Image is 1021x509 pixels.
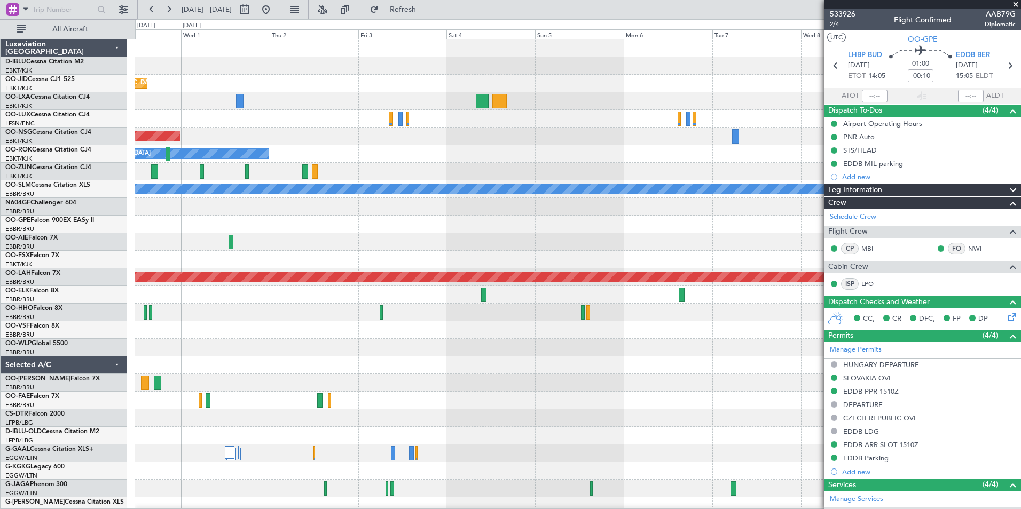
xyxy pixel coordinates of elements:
div: [DATE] [183,21,201,30]
input: Trip Number [33,2,94,18]
span: CR [892,314,901,324]
a: G-[PERSON_NAME]Cessna Citation XLS [5,499,124,505]
div: Thu 2 [270,29,358,39]
span: Diplomatic [985,20,1016,29]
a: OO-LXACessna Citation CJ4 [5,94,90,100]
span: 01:00 [912,59,929,69]
div: Sat 4 [446,29,535,39]
div: CP [841,243,859,254]
span: [DATE] - [DATE] [182,5,232,14]
div: Add new [842,467,1016,476]
div: EDDB ARR SLOT 1510Z [843,440,918,449]
span: All Aircraft [28,26,113,33]
a: OO-WLPGlobal 5500 [5,340,68,347]
div: PNR Auto [843,132,875,141]
span: ALDT [986,91,1004,101]
a: EGGW/LTN [5,489,37,497]
div: Sun 5 [535,29,624,39]
div: EDDB MIL parking [843,159,903,168]
span: D-IBLU-OLD [5,428,42,435]
a: Manage Services [830,494,883,505]
a: EBBR/BRU [5,384,34,392]
a: D-IBLU-OLDCessna Citation M2 [5,428,99,435]
span: Cabin Crew [828,261,868,273]
div: Wed 1 [181,29,270,39]
a: OO-NSGCessna Citation CJ4 [5,129,91,136]
div: [DATE] [137,21,155,30]
a: OO-LAHFalcon 7X [5,270,60,276]
span: OO-LXA [5,94,30,100]
a: LFSN/ENC [5,120,35,128]
span: 533926 [830,9,855,20]
span: OO-LAH [5,270,31,276]
span: OO-NSG [5,129,32,136]
a: EBKT/KJK [5,260,32,268]
div: Tue 30 [92,29,181,39]
div: Wed 8 [801,29,890,39]
span: DP [978,314,988,324]
a: OO-FSXFalcon 7X [5,252,59,259]
a: OO-[PERSON_NAME]Falcon 7X [5,376,100,382]
div: ISP [841,278,859,290]
span: OO-ELK [5,288,29,294]
span: G-KGKG [5,464,30,470]
div: Add new [842,172,1016,181]
span: OO-HHO [5,305,33,312]
a: EBKT/KJK [5,102,32,110]
a: EBBR/BRU [5,331,34,339]
a: OO-ROKCessna Citation CJ4 [5,147,91,153]
span: [DATE] [956,60,978,71]
span: (4/4) [983,479,998,490]
a: CS-DTRFalcon 2000 [5,411,65,417]
span: Dispatch Checks and Weather [828,296,930,308]
a: EBBR/BRU [5,190,34,198]
a: OO-FAEFalcon 7X [5,393,59,400]
span: Leg Information [828,184,882,196]
span: OO-JID [5,76,28,83]
span: OO-[PERSON_NAME] [5,376,70,382]
a: OO-LUXCessna Citation CJ4 [5,112,90,118]
span: (4/4) [983,105,998,116]
a: Manage Permits [830,345,882,355]
span: (4/4) [983,330,998,341]
div: EDDB Parking [843,454,889,463]
a: OO-JIDCessna CJ1 525 [5,76,75,83]
span: FP [953,314,961,324]
a: NWI [968,244,992,253]
div: Tue 7 [712,29,801,39]
span: [DATE] [848,60,870,71]
a: EBBR/BRU [5,225,34,233]
span: CC, [863,314,875,324]
a: EBBR/BRU [5,401,34,409]
span: ATOT [842,91,859,101]
span: ETOT [848,71,866,82]
div: STS/HEAD [843,146,877,155]
a: EBBR/BRU [5,348,34,356]
a: LFPB/LBG [5,436,33,444]
button: Refresh [365,1,429,18]
span: G-GAAL [5,446,30,452]
a: Schedule Crew [830,212,876,222]
span: Permits [828,330,853,342]
div: FO [948,243,965,254]
a: G-GAALCessna Citation XLS+ [5,446,93,452]
div: Mon 6 [624,29,712,39]
span: Services [828,479,856,491]
div: Airport Operating Hours [843,119,922,128]
a: EBBR/BRU [5,208,34,216]
div: Flight Confirmed [894,14,952,26]
span: 14:05 [868,71,885,82]
span: DFC, [919,314,935,324]
a: D-IBLUCessna Citation M2 [5,59,84,65]
span: OO-ZUN [5,164,32,171]
a: LPO [861,279,885,289]
div: Fri 3 [358,29,447,39]
a: G-KGKGLegacy 600 [5,464,65,470]
span: Flight Crew [828,226,868,238]
a: EBBR/BRU [5,278,34,286]
span: OO-FSX [5,252,30,259]
span: OO-ROK [5,147,32,153]
a: EBBR/BRU [5,296,34,304]
span: G-[PERSON_NAME] [5,499,65,505]
span: ELDT [976,71,993,82]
